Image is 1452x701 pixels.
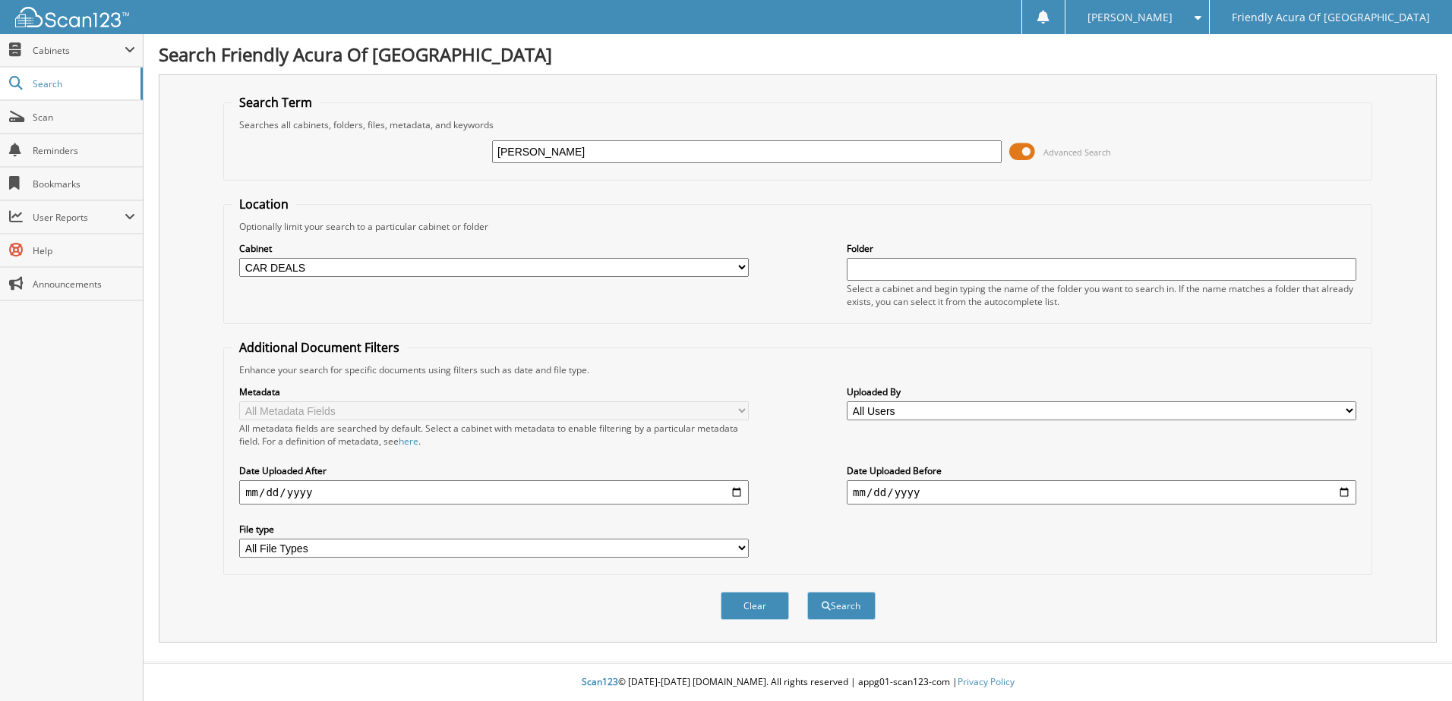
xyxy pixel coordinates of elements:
span: User Reports [33,211,125,224]
a: here [399,435,418,448]
a: Privacy Policy [958,675,1015,688]
label: Metadata [239,385,749,398]
div: Optionally limit your search to a particular cabinet or folder [232,220,1364,233]
div: Select a cabinet and begin typing the name of the folder you want to search in. If the name match... [847,282,1356,308]
span: Announcements [33,278,135,291]
span: Search [33,77,133,90]
span: Scan123 [582,675,618,688]
label: Date Uploaded After [239,464,749,477]
span: Friendly Acura Of [GEOGRAPHIC_DATA] [1232,13,1430,22]
span: Bookmarks [33,178,135,190]
span: Scan [33,111,135,124]
span: Help [33,244,135,257]
label: File type [239,523,749,536]
span: Cabinets [33,44,125,57]
input: start [239,480,749,505]
h1: Search Friendly Acura Of [GEOGRAPHIC_DATA] [159,42,1437,67]
input: end [847,480,1356,505]
iframe: Chat Widget [1376,628,1452,701]
legend: Search Term [232,94,320,111]
legend: Location [232,196,296,212]
span: Reminders [33,144,135,157]
button: Clear [721,592,789,620]
label: Folder [847,242,1356,255]
div: All metadata fields are searched by default. Select a cabinet with metadata to enable filtering b... [239,422,749,448]
span: Advanced Search [1043,146,1111,158]
legend: Additional Document Filters [232,339,407,356]
div: Enhance your search for specific documents using filters such as date and file type. [232,363,1364,376]
div: © [DATE]-[DATE] [DOMAIN_NAME]. All rights reserved | appg01-scan123-com | [144,664,1452,701]
button: Search [807,592,876,620]
label: Date Uploaded Before [847,464,1356,477]
label: Cabinet [239,242,749,255]
span: [PERSON_NAME] [1087,13,1173,22]
img: scan123-logo-white.svg [15,7,129,27]
div: Searches all cabinets, folders, files, metadata, and keywords [232,118,1364,131]
label: Uploaded By [847,385,1356,398]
